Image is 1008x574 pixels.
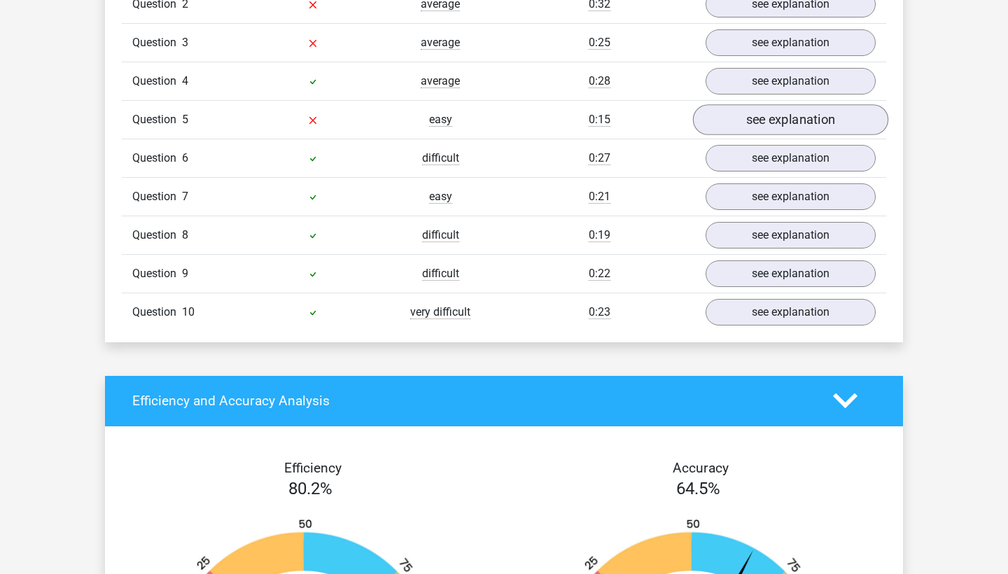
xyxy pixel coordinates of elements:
[132,111,182,128] span: Question
[132,460,493,476] h4: Efficiency
[706,145,876,171] a: see explanation
[132,265,182,282] span: Question
[520,460,881,476] h4: Accuracy
[288,479,332,498] span: 80.2%
[706,183,876,210] a: see explanation
[429,190,452,204] span: easy
[589,151,610,165] span: 0:27
[421,36,460,50] span: average
[589,267,610,281] span: 0:22
[676,479,720,498] span: 64.5%
[410,305,470,319] span: very difficult
[132,34,182,51] span: Question
[182,305,195,318] span: 10
[132,304,182,321] span: Question
[182,228,188,241] span: 8
[182,190,188,203] span: 7
[132,393,812,409] h4: Efficiency and Accuracy Analysis
[589,305,610,319] span: 0:23
[706,260,876,287] a: see explanation
[706,222,876,248] a: see explanation
[182,74,188,87] span: 4
[182,36,188,49] span: 3
[421,74,460,88] span: average
[589,36,610,50] span: 0:25
[706,29,876,56] a: see explanation
[422,151,459,165] span: difficult
[589,228,610,242] span: 0:19
[182,113,188,126] span: 5
[429,113,452,127] span: easy
[589,190,610,204] span: 0:21
[589,74,610,88] span: 0:28
[422,267,459,281] span: difficult
[706,299,876,325] a: see explanation
[182,151,188,164] span: 6
[693,104,888,135] a: see explanation
[706,68,876,94] a: see explanation
[132,188,182,205] span: Question
[589,113,610,127] span: 0:15
[422,228,459,242] span: difficult
[132,227,182,244] span: Question
[132,73,182,90] span: Question
[132,150,182,167] span: Question
[182,267,188,280] span: 9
